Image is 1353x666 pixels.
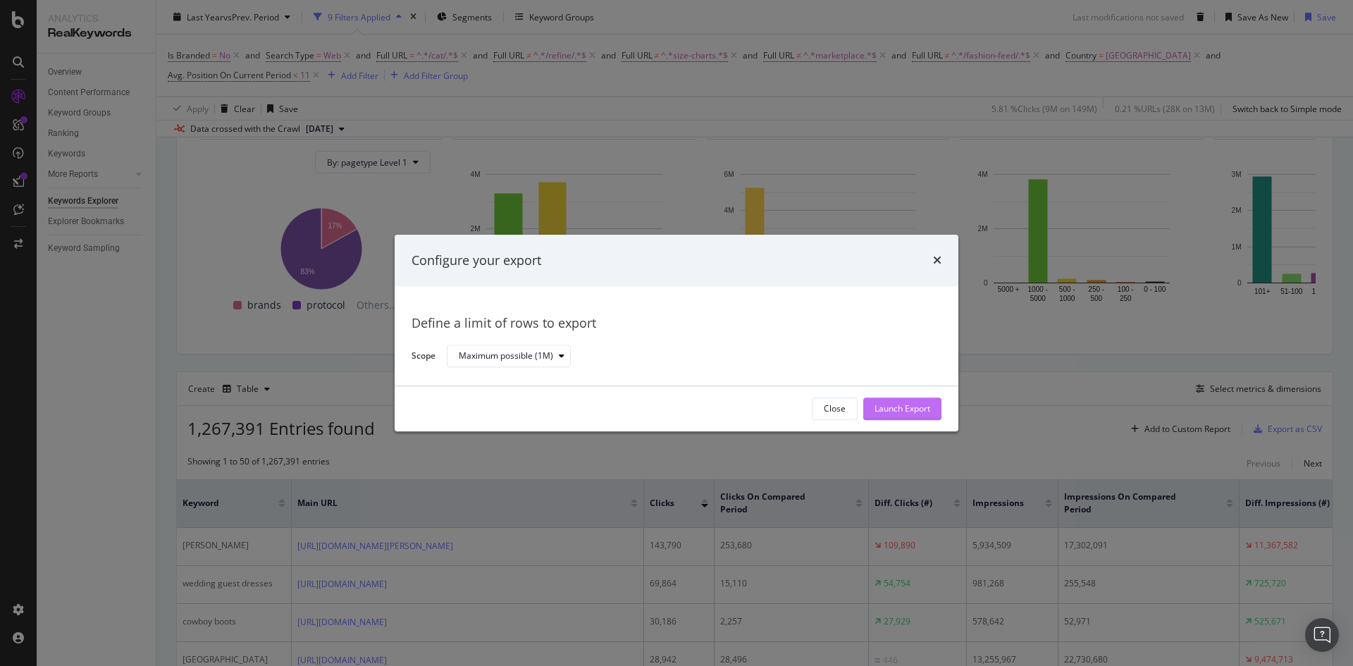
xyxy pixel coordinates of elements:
[395,235,958,431] div: modal
[812,397,858,420] button: Close
[412,350,435,365] label: Scope
[1305,618,1339,652] div: Open Intercom Messenger
[459,352,553,361] div: Maximum possible (1M)
[412,315,941,333] div: Define a limit of rows to export
[863,397,941,420] button: Launch Export
[412,252,541,270] div: Configure your export
[933,252,941,270] div: times
[875,403,930,415] div: Launch Export
[447,345,571,368] button: Maximum possible (1M)
[824,403,846,415] div: Close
